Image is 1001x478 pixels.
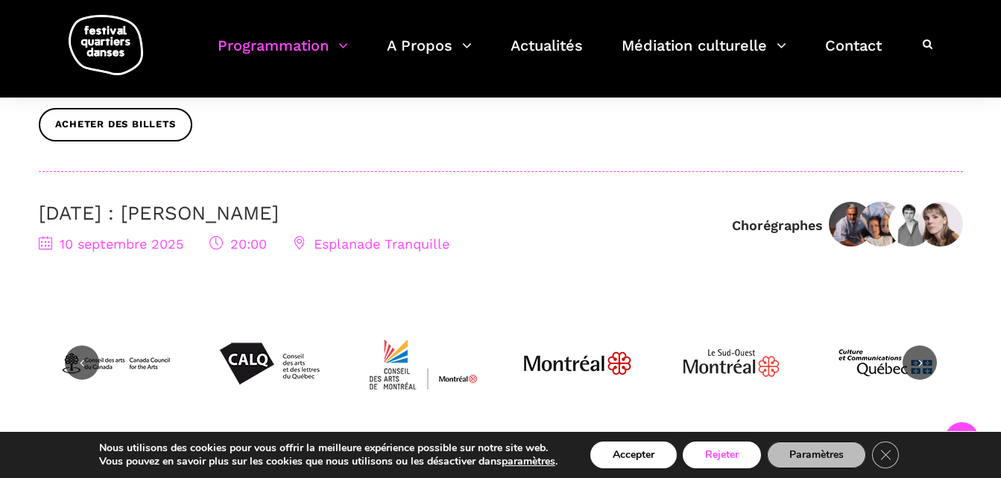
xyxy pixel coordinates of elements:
[675,307,787,419] img: Logo_Mtl_Le_Sud-Ouest.svg_
[69,15,143,75] img: logo-fqd-med
[888,202,933,246] img: Vincent Lacasse
[218,33,348,77] a: Programmation
[99,455,558,468] p: Vous pouvez en savoir plus sur les cookies que nous utilisons ou les désactiver dans .
[387,33,472,77] a: A Propos
[590,442,677,468] button: Accepter
[622,33,786,77] a: Médiation culturelle
[732,217,823,234] div: Chorégraphes
[522,307,634,419] img: JPGnr_b
[213,307,325,419] img: Calq_noir
[830,307,941,419] img: mccq-3-3
[683,442,761,468] button: Rejeter
[511,33,583,77] a: Actualités
[293,236,449,252] span: Esplanade Tranquille
[859,202,903,246] img: Lara Haikal & Joanna Simon
[209,236,267,252] span: 20:00
[825,33,882,77] a: Contact
[99,442,558,455] p: Nous utilisons des cookies pour vous offrir la meilleure expérience possible sur notre site web.
[918,202,963,246] img: Anna Vauquier
[367,307,479,419] img: CMYK_Logo_CAMMontreal
[39,236,183,252] span: 10 septembre 2025
[60,307,171,419] img: CAC_BW_black_f
[829,202,874,246] img: Roger Sinha
[872,442,899,468] button: Close GDPR Cookie Banner
[767,442,866,468] button: Paramètres
[502,455,555,468] button: paramètres
[39,108,192,141] a: Acheter des billets
[39,202,279,224] a: [DATE] : [PERSON_NAME]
